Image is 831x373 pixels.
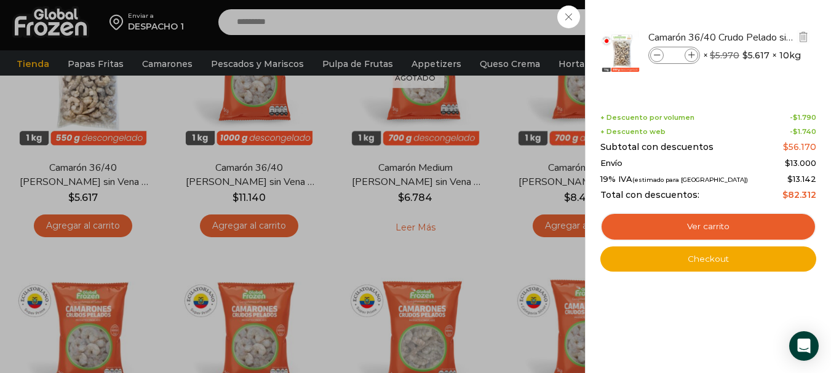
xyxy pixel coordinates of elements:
[710,50,715,61] span: $
[782,189,788,200] span: $
[600,175,748,184] span: 19% IVA
[790,128,816,136] span: -
[742,49,748,61] span: $
[600,128,666,136] span: + Descuento web
[600,159,622,168] span: Envío
[600,246,816,272] a: Checkout
[785,158,816,168] bdi: 13.000
[785,158,790,168] span: $
[742,49,769,61] bdi: 5.617
[782,189,816,200] bdi: 82.312
[783,141,789,152] span: $
[787,174,816,184] span: 13.142
[600,213,816,241] a: Ver carrito
[632,176,748,183] small: (estimado para [GEOGRAPHIC_DATA])
[665,49,683,62] input: Product quantity
[600,142,714,152] span: Subtotal con descuentos
[793,127,816,136] bdi: 1.740
[648,31,795,44] a: Camarón 36/40 Crudo Pelado sin Vena - Bronze - Caja 10 kg
[793,113,798,122] span: $
[710,50,739,61] bdi: 5.970
[703,47,801,64] span: × × 10kg
[793,113,816,122] bdi: 1.790
[793,127,798,136] span: $
[600,190,699,200] span: Total con descuentos:
[783,141,816,152] bdi: 56.170
[797,30,810,45] a: Eliminar Camarón 36/40 Crudo Pelado sin Vena - Bronze - Caja 10 kg del carrito
[787,174,793,184] span: $
[798,31,809,42] img: Eliminar Camarón 36/40 Crudo Pelado sin Vena - Bronze - Caja 10 kg del carrito
[600,114,694,122] span: + Descuento por volumen
[790,114,816,122] span: -
[789,331,819,361] div: Open Intercom Messenger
